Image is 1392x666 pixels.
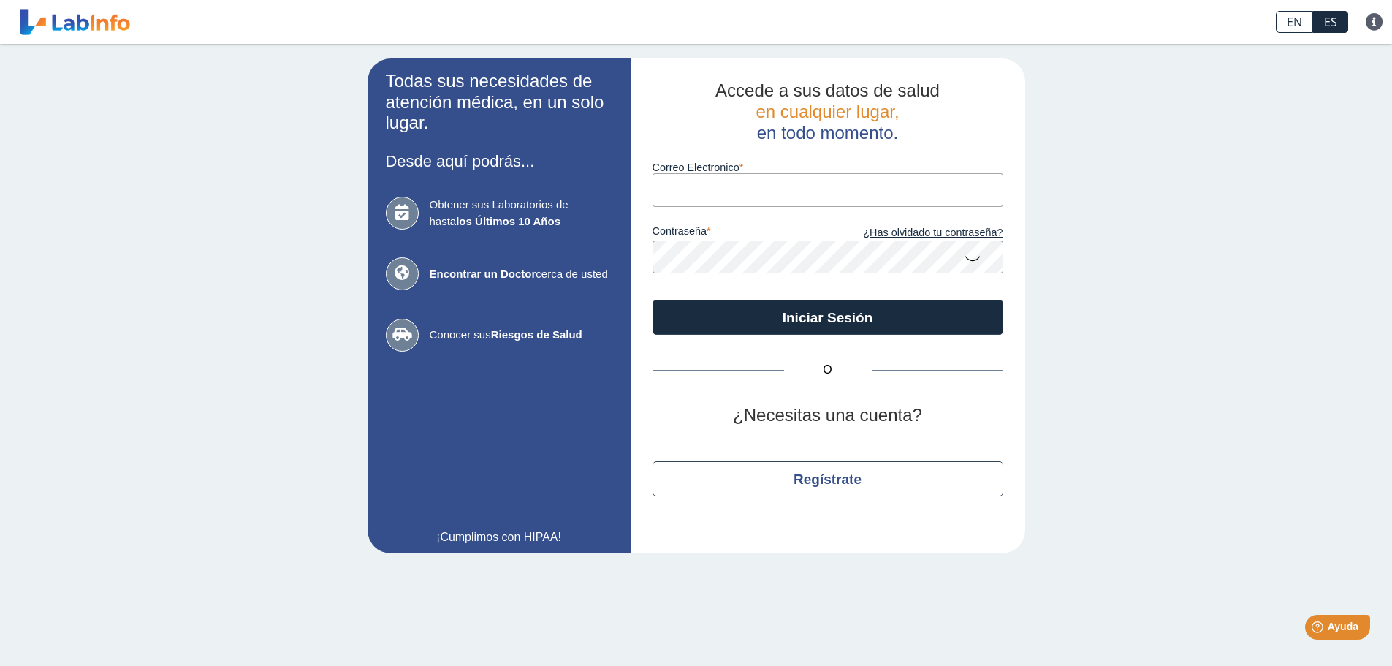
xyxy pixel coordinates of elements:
a: ES [1313,11,1348,33]
span: cerca de usted [430,266,612,283]
label: contraseña [653,225,828,241]
h2: Todas sus necesidades de atención médica, en un solo lugar. [386,71,612,134]
span: Accede a sus datos de salud [715,80,940,100]
b: Riesgos de Salud [491,328,582,341]
b: Encontrar un Doctor [430,268,536,280]
b: los Últimos 10 Años [456,215,560,227]
span: Obtener sus Laboratorios de hasta [430,197,612,230]
span: O [784,361,872,379]
iframe: Help widget launcher [1262,609,1376,650]
span: en todo momento. [757,123,898,143]
label: Correo Electronico [653,162,1003,173]
h3: Desde aquí podrás... [386,152,612,170]
a: ¡Cumplimos con HIPAA! [386,529,612,546]
a: ¿Has olvidado tu contraseña? [828,225,1003,241]
h2: ¿Necesitas una cuenta? [653,405,1003,426]
button: Regístrate [653,461,1003,496]
button: Iniciar Sesión [653,300,1003,335]
a: EN [1276,11,1313,33]
span: en cualquier lugar, [756,102,899,121]
span: Conocer sus [430,327,612,344]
